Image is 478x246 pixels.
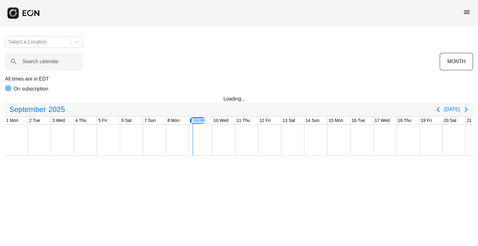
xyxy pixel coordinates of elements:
[463,8,471,16] span: menu
[5,75,473,83] p: All times are in EDT
[120,117,133,124] div: 6 Sat
[47,103,66,116] span: 2025
[419,117,433,124] div: 19 Fri
[258,117,272,124] div: 12 Fri
[28,117,41,124] div: 2 Tue
[212,117,230,124] div: 10 Wed
[8,103,47,116] span: September
[97,117,108,124] div: 5 Fri
[22,58,59,65] label: Search calendar
[440,53,473,70] button: MONTH
[443,117,457,124] div: 20 Sat
[281,117,296,124] div: 13 Sat
[396,117,412,124] div: 18 Thu
[51,117,66,124] div: 3 Wed
[444,104,460,115] button: [DATE]
[460,103,472,116] button: Next page
[432,103,444,116] button: Previous page
[166,117,181,124] div: 8 Mon
[327,117,344,124] div: 15 Mon
[6,103,69,116] button: September2025
[143,117,157,124] div: 7 Sun
[5,117,20,124] div: 1 Mon
[223,95,255,103] div: Loading...
[14,85,48,93] p: On subscription
[350,117,366,124] div: 16 Tue
[189,117,206,124] div: 9 Tue
[373,117,391,124] div: 17 Wed
[74,117,88,124] div: 4 Thu
[304,117,321,124] div: 14 Sun
[235,117,251,124] div: 11 Thu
